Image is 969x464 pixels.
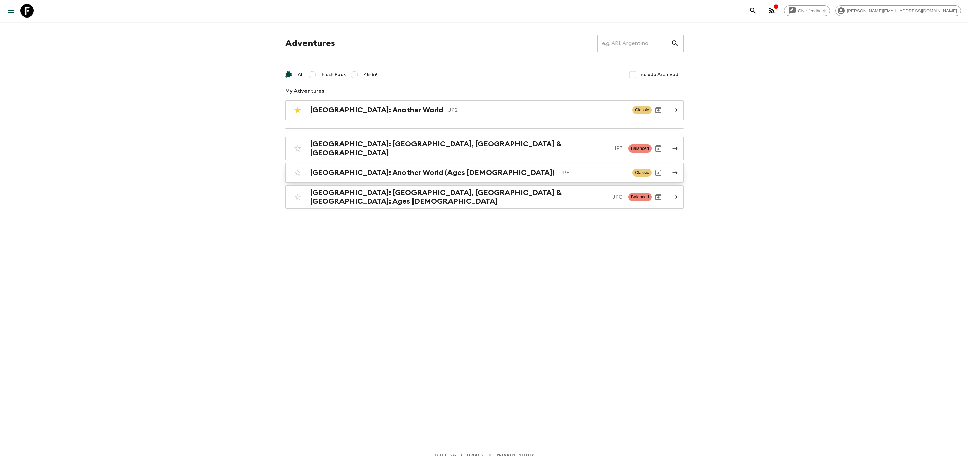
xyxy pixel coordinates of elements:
button: menu [4,4,17,18]
p: JPC [613,193,623,201]
a: Privacy Policy [497,451,534,459]
a: [GEOGRAPHIC_DATA]: [GEOGRAPHIC_DATA], [GEOGRAPHIC_DATA] & [GEOGRAPHIC_DATA]JP3BalancedArchive [285,137,684,160]
div: [PERSON_NAME][EMAIL_ADDRESS][DOMAIN_NAME] [835,5,961,16]
button: search adventures [746,4,760,18]
h2: [GEOGRAPHIC_DATA]: [GEOGRAPHIC_DATA], [GEOGRAPHIC_DATA] & [GEOGRAPHIC_DATA] [310,140,608,157]
span: Give feedback [794,8,830,13]
p: JPB [560,169,627,177]
a: [GEOGRAPHIC_DATA]: Another World (Ages [DEMOGRAPHIC_DATA])JPBClassicArchive [285,163,684,183]
button: Archive [652,166,665,179]
span: Include Archived [639,71,678,78]
input: e.g. AR1, Argentina [597,34,671,53]
a: Guides & Tutorials [435,451,483,459]
p: JP2 [448,106,627,114]
a: Give feedback [784,5,830,16]
h2: [GEOGRAPHIC_DATA]: Another World (Ages [DEMOGRAPHIC_DATA]) [310,168,555,177]
span: All [298,71,304,78]
span: Balanced [628,144,652,153]
a: [GEOGRAPHIC_DATA]: Another WorldJP2ClassicArchive [285,100,684,120]
span: 45-59 [364,71,378,78]
span: Balanced [628,193,652,201]
span: Classic [632,169,652,177]
p: JP3 [614,144,623,153]
h2: [GEOGRAPHIC_DATA]: Another World [310,106,443,114]
a: [GEOGRAPHIC_DATA]: [GEOGRAPHIC_DATA], [GEOGRAPHIC_DATA] & [GEOGRAPHIC_DATA]: Ages [DEMOGRAPHIC_DA... [285,185,684,209]
h1: Adventures [285,37,335,50]
span: Classic [632,106,652,114]
span: [PERSON_NAME][EMAIL_ADDRESS][DOMAIN_NAME] [843,8,961,13]
button: Archive [652,142,665,155]
h2: [GEOGRAPHIC_DATA]: [GEOGRAPHIC_DATA], [GEOGRAPHIC_DATA] & [GEOGRAPHIC_DATA]: Ages [DEMOGRAPHIC_DATA] [310,188,607,206]
button: Archive [652,103,665,117]
p: My Adventures [285,87,684,95]
span: Flash Pack [322,71,346,78]
button: Archive [652,190,665,204]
